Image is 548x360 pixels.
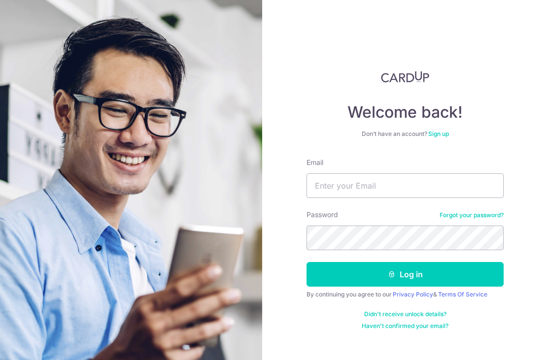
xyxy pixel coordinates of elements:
input: Enter your Email [307,173,504,198]
a: Forgot your password? [440,211,504,219]
a: Didn't receive unlock details? [364,310,446,318]
a: Haven't confirmed your email? [362,322,448,330]
div: By continuing you agree to our & [307,291,504,298]
a: Sign up [428,130,449,137]
label: Email [307,158,323,167]
h4: Welcome back! [307,102,504,122]
a: Privacy Policy [393,291,433,298]
img: CardUp Logo [381,71,429,83]
div: Don’t have an account? [307,130,504,138]
label: Password [307,210,338,220]
button: Log in [307,262,504,287]
a: Terms Of Service [438,291,487,298]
